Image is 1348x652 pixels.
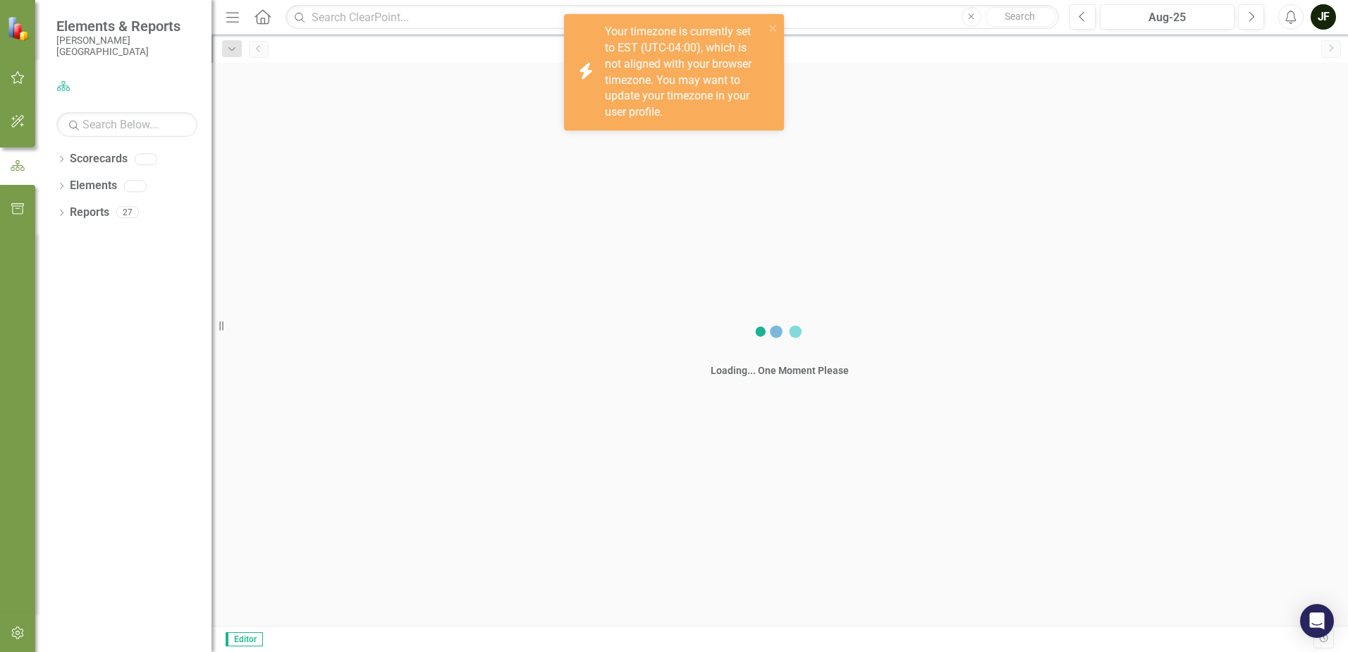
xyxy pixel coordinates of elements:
[985,7,1055,27] button: Search
[1105,9,1230,26] div: Aug-25
[116,207,139,219] div: 27
[56,35,197,58] small: [PERSON_NAME][GEOGRAPHIC_DATA]
[70,151,128,167] a: Scorecards
[70,178,117,194] a: Elements
[1005,11,1035,22] span: Search
[605,24,764,121] div: Your timezone is currently set to EST (UTC-04:00), which is not aligned with your browser timezon...
[286,5,1059,30] input: Search ClearPoint...
[1100,4,1234,30] button: Aug-25
[768,20,778,36] button: close
[711,363,849,378] div: Loading... One Moment Please
[1311,4,1336,30] button: JF
[7,16,32,40] img: ClearPoint Strategy
[226,632,263,646] span: Editor
[1300,604,1334,638] div: Open Intercom Messenger
[56,18,197,35] span: Elements & Reports
[56,112,197,137] input: Search Below...
[70,205,109,221] a: Reports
